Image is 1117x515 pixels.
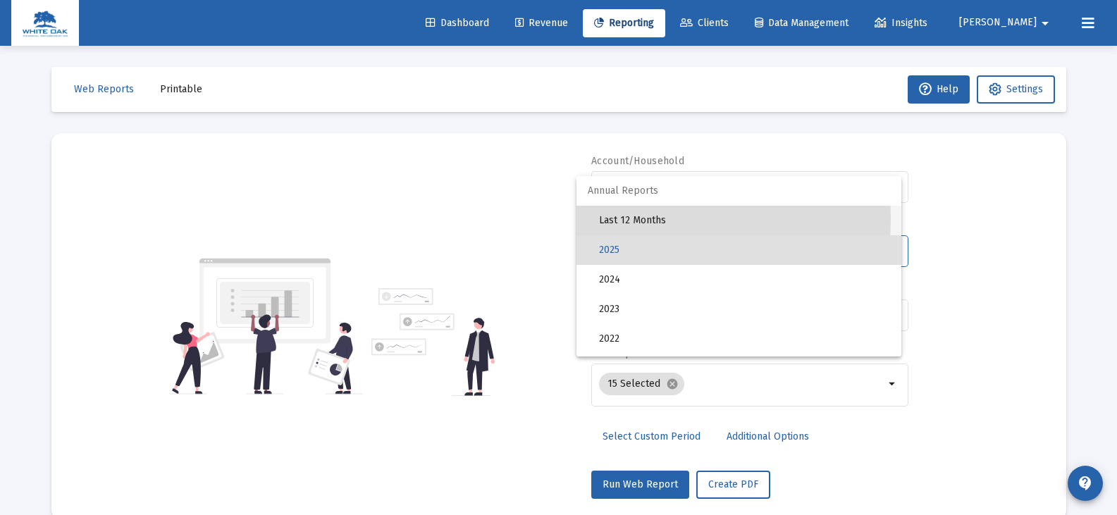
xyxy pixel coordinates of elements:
span: Annual Reports [576,176,901,206]
span: 2025 [599,235,890,265]
span: 2023 [599,294,890,324]
span: 2022 [599,324,890,354]
span: 2021 [599,354,890,383]
span: Last 12 Months [599,206,890,235]
span: 2024 [599,265,890,294]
